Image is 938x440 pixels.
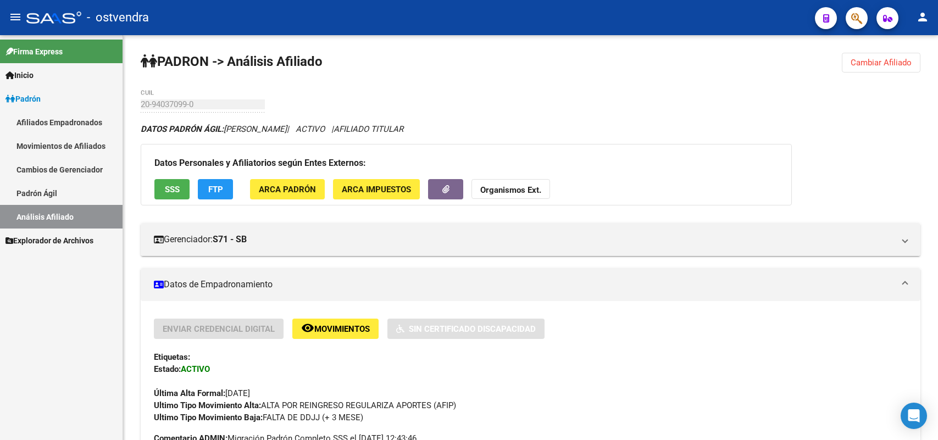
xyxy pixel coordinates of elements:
button: Movimientos [292,319,379,339]
mat-icon: remove_red_eye [301,321,314,335]
mat-panel-title: Gerenciador: [154,233,894,246]
span: Padrón [5,93,41,105]
span: FALTA DE DDJJ (+ 3 MESE) [154,413,363,422]
span: [PERSON_NAME] [141,124,287,134]
button: SSS [154,179,190,199]
mat-icon: menu [9,10,22,24]
strong: Estado: [154,364,181,374]
button: FTP [198,179,233,199]
strong: Ultimo Tipo Movimiento Baja: [154,413,263,422]
span: - ostvendra [87,5,149,30]
strong: DATOS PADRÓN ÁGIL: [141,124,224,134]
mat-panel-title: Datos de Empadronamiento [154,279,894,291]
div: Open Intercom Messenger [901,403,927,429]
span: Explorador de Archivos [5,235,93,247]
mat-expansion-panel-header: Gerenciador:S71 - SB [141,223,920,256]
button: Sin Certificado Discapacidad [387,319,545,339]
span: Firma Express [5,46,63,58]
strong: S71 - SB [213,233,247,246]
strong: Última Alta Formal: [154,388,225,398]
span: AFILIADO TITULAR [334,124,403,134]
span: Cambiar Afiliado [851,58,912,68]
strong: Organismos Ext. [480,185,541,195]
span: [DATE] [154,388,250,398]
mat-expansion-panel-header: Datos de Empadronamiento [141,268,920,301]
button: ARCA Impuestos [333,179,420,199]
span: SSS [165,185,180,194]
button: Cambiar Afiliado [842,53,920,73]
strong: ACTIVO [181,364,210,374]
i: | ACTIVO | [141,124,403,134]
span: Movimientos [314,324,370,334]
mat-icon: person [916,10,929,24]
button: ARCA Padrón [250,179,325,199]
strong: PADRON -> Análisis Afiliado [141,54,323,69]
span: Enviar Credencial Digital [163,324,275,334]
strong: Etiquetas: [154,352,190,362]
span: ARCA Impuestos [342,185,411,194]
strong: Ultimo Tipo Movimiento Alta: [154,400,261,410]
button: Organismos Ext. [471,179,550,199]
span: FTP [208,185,223,194]
button: Enviar Credencial Digital [154,319,284,339]
span: ARCA Padrón [259,185,316,194]
h3: Datos Personales y Afiliatorios según Entes Externos: [154,155,778,171]
span: Inicio [5,69,34,81]
span: Sin Certificado Discapacidad [409,324,536,334]
span: ALTA POR REINGRESO REGULARIZA APORTES (AFIP) [154,400,456,410]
